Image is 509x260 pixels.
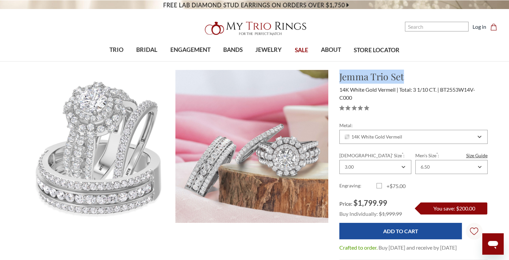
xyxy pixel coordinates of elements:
[339,152,411,159] label: [DEMOGRAPHIC_DATA]' Size :
[113,61,120,62] button: submenu toggle
[22,70,175,223] img: Photo of Jemma 3 1/10 ct tw. Lab Grown Diamond Round Solitaire Trio Set 14K White [BT2553W-C000]
[230,61,236,62] button: submenu toggle
[376,182,414,190] label: +$75.00
[201,18,308,39] img: My Trio Rings
[144,61,150,62] button: submenu toggle
[339,223,462,239] input: Add to Cart
[295,46,308,55] span: SALE
[345,164,354,170] div: 3.00
[379,210,402,217] span: $1,999.99
[175,70,328,223] img: Photo of Jemma 3 1/10 ct tw. Lab Grown Diamond Round Solitaire Trio Set 14K White [BT2553W-C000]
[339,200,352,207] span: Price:
[353,198,387,207] span: $1,799.99
[347,39,406,61] a: STORE LOCATOR
[339,182,376,190] label: Engraving:
[490,23,501,31] a: Cart with 0 items
[466,152,488,159] a: Size Guide
[164,39,217,61] a: ENGAGEMENT
[265,61,272,62] button: submenu toggle
[187,61,193,62] button: submenu toggle
[470,206,478,256] svg: Wish Lists
[109,46,123,54] span: TRIO
[415,160,487,174] div: Combobox
[315,39,347,61] a: ABOUT
[249,39,288,61] a: JEWELRY
[339,210,378,217] span: Buy Individually:
[466,223,483,240] a: Wish Lists
[473,23,486,31] a: Log in
[339,130,488,144] div: Combobox
[415,152,487,159] label: Men's Size :
[339,244,377,252] dt: Crafted to order.
[328,61,334,62] button: submenu toggle
[405,22,469,31] input: Search and use arrows or TAB to navigate results
[223,46,243,54] span: BANDS
[339,160,411,174] div: Combobox
[339,86,398,93] span: 14K White Gold Vermeil
[399,86,439,93] span: Total: 3 1/10 CT.
[321,46,341,54] span: ABOUT
[130,39,164,61] a: BRIDAL
[217,39,249,61] a: BANDS
[421,164,430,170] div: 6.50
[345,134,402,140] span: 14K White Gold Vermeil
[354,46,400,55] span: STORE LOCATOR
[255,46,282,54] span: JEWELRY
[103,39,130,61] a: TRIO
[148,18,361,39] a: My Trio Rings
[339,70,488,84] h1: Jemma Trio Set
[482,233,504,255] iframe: Button to launch messaging window
[339,122,488,129] label: Metal:
[378,244,457,252] dd: Buy [DATE] and receive by [DATE]
[433,205,475,211] span: You save: $200.00
[490,24,497,30] svg: cart.cart_preview
[170,46,210,54] span: ENGAGEMENT
[288,39,314,61] a: SALE
[136,46,157,54] span: BRIDAL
